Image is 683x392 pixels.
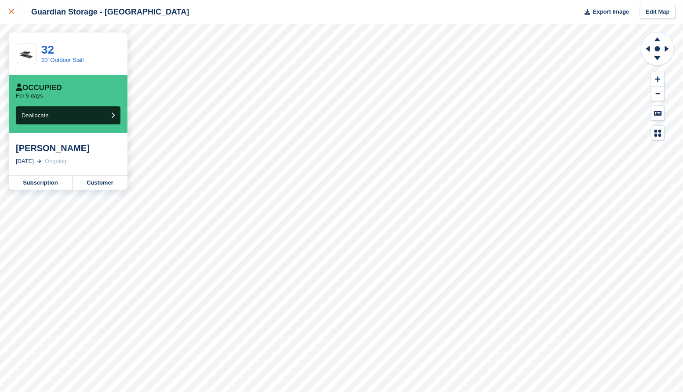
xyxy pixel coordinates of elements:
[22,112,48,119] span: Deallocate
[16,157,34,166] div: [DATE]
[37,160,41,163] img: arrow-right-light-icn-cde0832a797a2874e46488d9cf13f60e5c3a73dbe684e267c42b8395dfbc2abf.svg
[579,5,629,19] button: Export Image
[45,157,66,166] div: Ongoing
[640,5,676,19] a: Edit Map
[651,106,665,120] button: Keyboard Shortcuts
[16,92,43,99] p: For 5 days
[16,106,120,124] button: Deallocate
[23,7,189,17] div: Guardian Storage - [GEOGRAPHIC_DATA]
[651,87,665,101] button: Zoom Out
[16,143,120,153] div: [PERSON_NAME]
[651,72,665,87] button: Zoom In
[593,7,629,16] span: Export Image
[41,43,54,56] a: 32
[9,176,73,190] a: Subscription
[73,176,127,190] a: Customer
[651,126,665,140] button: Map Legend
[41,57,84,63] a: 20' Outdoor Stall
[16,83,62,92] div: Occupied
[16,48,36,59] img: Boat.jpg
